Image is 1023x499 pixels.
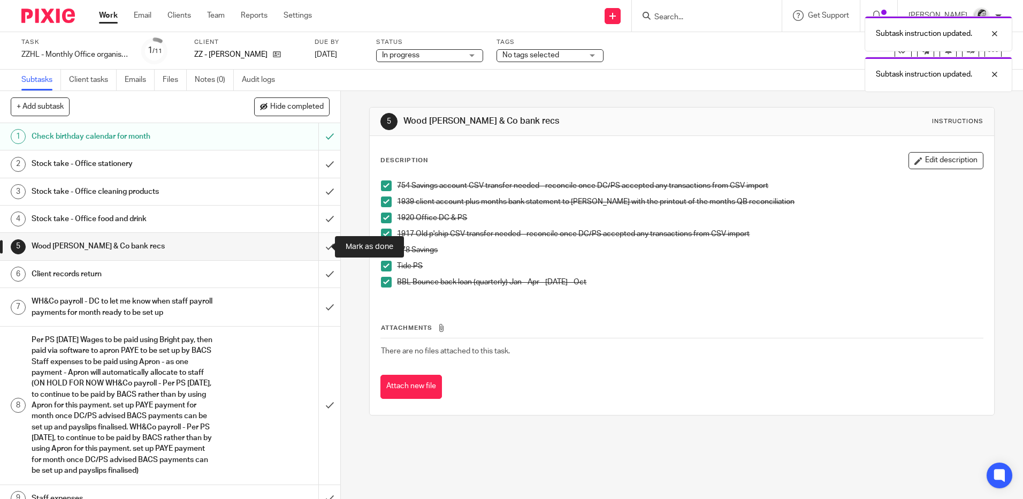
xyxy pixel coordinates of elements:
[315,38,363,47] label: Due by
[380,375,442,399] button: Attach new file
[397,180,982,191] p: 754 Savings account CSV transfer needed - reconcile once DC/PS accepted any transactions from CSV...
[152,48,162,54] small: /11
[32,332,216,479] h1: Per PS [DATE] Wages to be paid using Bright pay, then paid via software to apron PAYE to be set u...
[21,70,61,90] a: Subtasks
[909,152,983,169] button: Edit description
[876,28,972,39] p: Subtask instruction updated.
[381,347,510,355] span: There are no files attached to this task.
[11,239,26,254] div: 5
[397,229,982,239] p: 1917 Old p'ship CSV transfer needed - reconcile once DC/PS accepted any transactions from CSV import
[973,7,990,25] img: Helen_2025.jpg
[497,38,604,47] label: Tags
[21,9,75,23] img: Pixie
[932,117,983,126] div: Instructions
[397,245,982,255] p: 778 Savings
[381,325,432,331] span: Attachments
[876,69,972,80] p: Subtask instruction updated.
[11,211,26,226] div: 4
[134,10,151,21] a: Email
[195,70,234,90] a: Notes (0)
[194,38,301,47] label: Client
[376,38,483,47] label: Status
[11,129,26,144] div: 1
[207,10,225,21] a: Team
[254,97,330,116] button: Hide completed
[403,116,705,127] h1: Wood [PERSON_NAME] & Co bank recs
[397,277,982,288] p: BBL Bounce back loan (quarterly) Jan - Apr - [DATE] - Oct
[32,184,216,200] h1: Stock take - Office cleaning products
[163,70,187,90] a: Files
[32,211,216,227] h1: Stock take - Office food and drink
[21,49,128,60] div: ZZHL - Monthly Office organisation tasks
[397,261,982,271] p: Tide PS
[382,51,419,59] span: In progress
[11,300,26,315] div: 7
[32,156,216,172] h1: Stock take - Office stationery
[125,70,155,90] a: Emails
[397,196,982,207] p: 1939 client account plus months bank statement to [PERSON_NAME] with the printout of the months Q...
[502,51,559,59] span: No tags selected
[99,10,118,21] a: Work
[167,10,191,21] a: Clients
[32,128,216,145] h1: Check birthday calendar for month
[11,184,26,199] div: 3
[21,38,128,47] label: Task
[11,267,26,282] div: 6
[69,70,117,90] a: Client tasks
[270,103,324,111] span: Hide completed
[241,10,268,21] a: Reports
[32,266,216,282] h1: Client records return
[148,44,162,57] div: 1
[11,398,26,413] div: 8
[397,213,982,223] p: 1920 Office DC & PS
[380,113,398,130] div: 5
[284,10,312,21] a: Settings
[32,238,216,254] h1: Wood [PERSON_NAME] & Co bank recs
[11,97,70,116] button: + Add subtask
[380,156,428,165] p: Description
[242,70,283,90] a: Audit logs
[315,51,337,58] span: [DATE]
[194,49,268,60] p: ZZ - [PERSON_NAME]
[32,293,216,321] h1: WH&Co payroll - DC to let me know when staff payroll payments for month ready to be set up
[11,157,26,172] div: 2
